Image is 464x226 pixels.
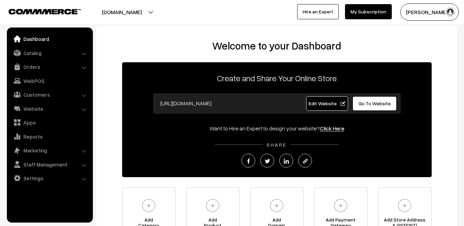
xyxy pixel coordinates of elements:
[9,88,90,101] a: Customers
[9,61,90,73] a: Orders
[9,9,81,14] img: COMMMERCE
[203,196,222,215] img: plus.svg
[395,196,414,215] img: plus.svg
[122,124,432,132] div: Want to Hire an Expert to design your website?
[358,100,391,106] span: Go To Website
[9,7,69,15] a: COMMMERCE
[103,40,450,52] h2: Welcome to your Dashboard
[9,130,90,143] a: Reports
[122,72,432,84] p: Create and Share Your Online Store
[9,33,90,45] a: Dashboard
[9,144,90,157] a: Marketing
[297,4,339,19] a: Hire an Expert
[9,158,90,171] a: Staff Management
[320,125,344,132] a: Click Here
[400,3,459,21] button: [PERSON_NAME]
[331,196,350,215] img: plus.svg
[263,142,290,148] span: SHARE
[267,196,286,215] img: plus.svg
[306,96,348,111] a: Edit Website
[445,7,455,17] img: user
[353,96,397,111] a: Go To Website
[9,75,90,87] a: WebPOS
[9,116,90,129] a: Apps
[9,103,90,115] a: Website
[139,196,158,215] img: plus.svg
[345,4,392,19] a: My Subscription
[9,172,90,184] a: Settings
[78,3,166,21] button: [DOMAIN_NAME]
[9,47,90,59] a: Catalog
[309,100,345,106] span: Edit Website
